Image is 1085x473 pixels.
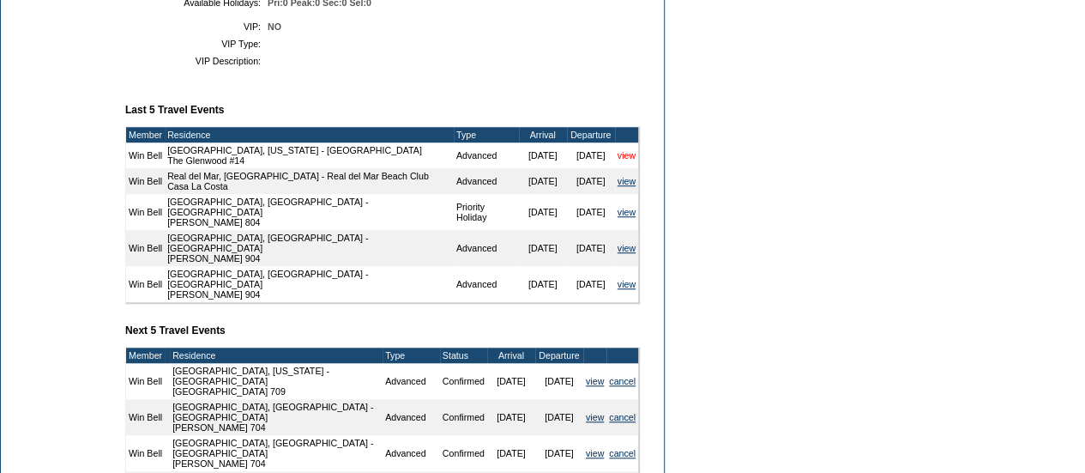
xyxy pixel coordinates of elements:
td: Advanced [383,435,440,471]
td: Win Bell [126,230,165,266]
a: view [618,176,636,186]
td: [DATE] [535,399,583,435]
td: [GEOGRAPHIC_DATA], [US_STATE] - [GEOGRAPHIC_DATA] The Glenwood #14 [165,143,454,168]
td: [GEOGRAPHIC_DATA], [GEOGRAPHIC_DATA] - [GEOGRAPHIC_DATA] [PERSON_NAME] 904 [165,230,454,266]
a: view [618,150,636,161]
td: Win Bell [126,266,165,302]
td: [GEOGRAPHIC_DATA], [GEOGRAPHIC_DATA] - [GEOGRAPHIC_DATA] [PERSON_NAME] 704 [170,435,383,471]
a: cancel [609,412,636,422]
td: Residence [165,127,454,143]
td: [DATE] [487,399,535,435]
td: VIP Description: [132,56,261,66]
td: Arrival [519,127,567,143]
td: [DATE] [567,143,615,168]
td: Arrival [487,348,535,363]
td: [GEOGRAPHIC_DATA], [US_STATE] - [GEOGRAPHIC_DATA] [GEOGRAPHIC_DATA] 709 [170,363,383,399]
td: [DATE] [519,143,567,168]
a: view [618,243,636,253]
td: Priority Holiday [454,194,519,230]
a: view [618,279,636,289]
td: [DATE] [519,230,567,266]
td: [DATE] [487,435,535,471]
a: cancel [609,448,636,458]
td: Confirmed [440,363,487,399]
td: Win Bell [126,435,165,471]
td: Type [383,348,440,363]
a: view [586,412,604,422]
td: Win Bell [126,143,165,168]
td: Win Bell [126,168,165,194]
td: [DATE] [519,266,567,302]
td: Advanced [383,363,440,399]
td: Type [454,127,519,143]
td: Departure [535,348,583,363]
td: Advanced [454,168,519,194]
td: [DATE] [567,194,615,230]
td: [DATE] [567,168,615,194]
td: Status [440,348,487,363]
td: [GEOGRAPHIC_DATA], [GEOGRAPHIC_DATA] - [GEOGRAPHIC_DATA] [PERSON_NAME] 904 [165,266,454,302]
td: Win Bell [126,363,165,399]
td: Confirmed [440,399,487,435]
td: [DATE] [535,363,583,399]
td: VIP: [132,21,261,32]
span: NO [268,21,281,32]
td: [DATE] [519,168,567,194]
td: Win Bell [126,194,165,230]
td: Residence [170,348,383,363]
td: [DATE] [487,363,535,399]
td: [DATE] [519,194,567,230]
td: [DATE] [567,230,615,266]
td: Real del Mar, [GEOGRAPHIC_DATA] - Real del Mar Beach Club Casa La Costa [165,168,454,194]
td: Advanced [454,143,519,168]
td: Member [126,348,165,363]
td: [DATE] [535,435,583,471]
td: [DATE] [567,266,615,302]
a: view [586,448,604,458]
td: VIP Type: [132,39,261,49]
b: Next 5 Travel Events [125,324,226,337]
a: view [618,207,636,217]
td: [GEOGRAPHIC_DATA], [GEOGRAPHIC_DATA] - [GEOGRAPHIC_DATA] [PERSON_NAME] 804 [165,194,454,230]
td: Confirmed [440,435,487,471]
a: view [586,376,604,386]
td: Departure [567,127,615,143]
b: Last 5 Travel Events [125,104,224,116]
td: Win Bell [126,399,165,435]
td: Advanced [454,230,519,266]
td: [GEOGRAPHIC_DATA], [GEOGRAPHIC_DATA] - [GEOGRAPHIC_DATA] [PERSON_NAME] 704 [170,399,383,435]
td: Advanced [454,266,519,302]
a: cancel [609,376,636,386]
td: Advanced [383,399,440,435]
td: Member [126,127,165,143]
